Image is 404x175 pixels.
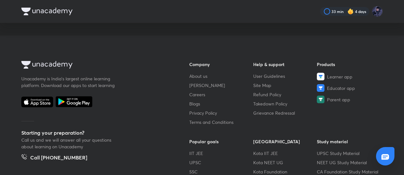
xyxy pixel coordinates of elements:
a: IIT JEE [189,150,253,157]
span: Careers [189,91,205,98]
a: CA Foundation Study Material [317,168,381,175]
a: Kota Foundation [253,168,317,175]
span: Learner app [327,73,352,80]
a: Call [PHONE_NUMBER] [21,154,87,163]
a: Grievance Redressal [253,110,317,116]
a: Site Map [253,82,317,89]
img: streak [347,8,354,15]
a: Privacy Policy [189,110,253,116]
img: Educator app [317,84,324,92]
img: Mayank Singh [372,6,383,17]
a: About us [189,73,253,79]
h6: Products [317,61,381,68]
a: UPSC [189,159,253,166]
a: User Guidelines [253,73,317,79]
a: Blogs [189,100,253,107]
a: UPSC Study Material [317,150,381,157]
img: Company Logo [21,8,73,15]
img: Learner app [317,73,324,80]
img: Company Logo [21,61,73,69]
a: [PERSON_NAME] [189,82,253,89]
span: Parent app [327,96,350,103]
a: Kota NEET UG [253,159,317,166]
h6: Company [189,61,253,68]
h6: Help & support [253,61,317,68]
a: Kota IIT JEE [253,150,317,157]
h5: Call [PHONE_NUMBER] [30,154,87,163]
a: Careers [189,91,253,98]
a: Terms and Conditions [189,119,253,125]
a: SSC [189,168,253,175]
p: Call us and we will answer all your questions about learning on Unacademy [21,137,117,150]
a: Parent app [317,96,381,103]
h5: Starting your preparation? [21,129,169,137]
a: Company Logo [21,61,169,70]
a: Takedown Policy [253,100,317,107]
a: NEET UG Study Material [317,159,381,166]
img: Parent app [317,96,324,103]
a: Educator app [317,84,381,92]
a: Learner app [317,73,381,80]
a: Refund Policy [253,91,317,98]
h6: [GEOGRAPHIC_DATA] [253,138,317,145]
h6: Popular goals [189,138,253,145]
h6: Study material [317,138,381,145]
span: Educator app [327,85,355,91]
p: Unacademy is India’s largest online learning platform. Download our apps to start learning [21,75,117,89]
